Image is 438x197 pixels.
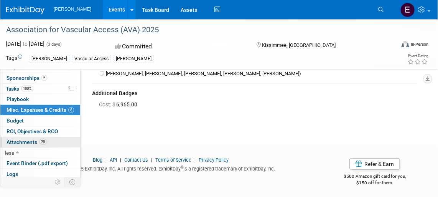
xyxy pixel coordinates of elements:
span: Budget [7,118,24,124]
span: Playbook [7,96,29,102]
a: less [0,148,80,158]
a: Misc. Expenses & Credits6 [0,105,80,115]
span: 6 [68,107,74,113]
td: Toggle Event Tabs [65,177,81,187]
div: Copyright © 2025 ExhibitDay, Inc. All rights reserved. ExhibitDay is a registered trademark of Ex... [6,164,316,172]
div: $500 Amazon gift card for you, [327,168,423,186]
div: Event Format [363,40,428,51]
span: Tasks [6,86,33,92]
a: Refer & Earn [349,158,400,170]
a: Contact Us [124,157,148,163]
span: to [21,41,29,47]
span: Sponsorships [7,75,47,81]
div: Association for Vascular Access (AVA) 2025 [3,23,387,37]
div: [PERSON_NAME] [114,55,154,63]
div: Additional Badges [92,89,417,99]
span: Shipments [7,64,32,70]
a: Event Binder (.pdf export) [0,158,80,169]
a: Terms of Service [155,157,191,163]
span: Event Binder (.pdf export) [7,160,68,166]
sup: ® [181,165,183,169]
div: Vascular Access [72,55,111,63]
span: less [5,150,14,156]
a: Blog [93,157,102,163]
a: Attachments20 [0,137,80,147]
div: [PERSON_NAME] [29,55,69,63]
a: Playbook [0,94,80,104]
a: Logs [0,169,80,179]
img: ExhibitDay [6,7,44,14]
span: Misc. Expenses & Credits [7,107,74,113]
span: ROI, Objectives & ROO [7,128,58,134]
img: Format-Inperson.png [402,41,409,47]
span: | [149,157,154,163]
a: Budget [0,116,80,126]
td: Tags [6,54,22,63]
a: ROI, Objectives & ROO [0,126,80,137]
span: Logs [7,171,18,177]
td: [PERSON_NAME], [PERSON_NAME], [PERSON_NAME], [PERSON_NAME], [PERSON_NAME]) [106,71,417,77]
img: Emily Janik [400,3,415,17]
span: | [193,157,198,163]
span: (3 days) [46,42,62,47]
span: | [104,157,109,163]
a: API [110,157,117,163]
span: | [118,157,123,163]
a: Sponsorships6 [0,73,80,83]
div: In-Person [410,41,428,47]
span: [DATE] [DATE] [6,41,44,47]
span: 100% [21,86,33,91]
div: $150 off for them. [327,180,423,186]
a: Privacy Policy [199,157,229,163]
a: Tasks100% [0,84,80,94]
span: [PERSON_NAME] [54,7,91,12]
span: Cost: $ [99,101,116,108]
span: Kissimmee, [GEOGRAPHIC_DATA] [262,42,336,48]
span: 6 [41,75,47,81]
div: Committed [113,40,244,53]
span: Attachments [7,139,47,145]
td: Personalize Event Tab Strip [51,177,65,187]
span: 6,965.00 [99,101,140,108]
div: Event Rating [407,54,428,58]
span: 20 [39,139,47,145]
